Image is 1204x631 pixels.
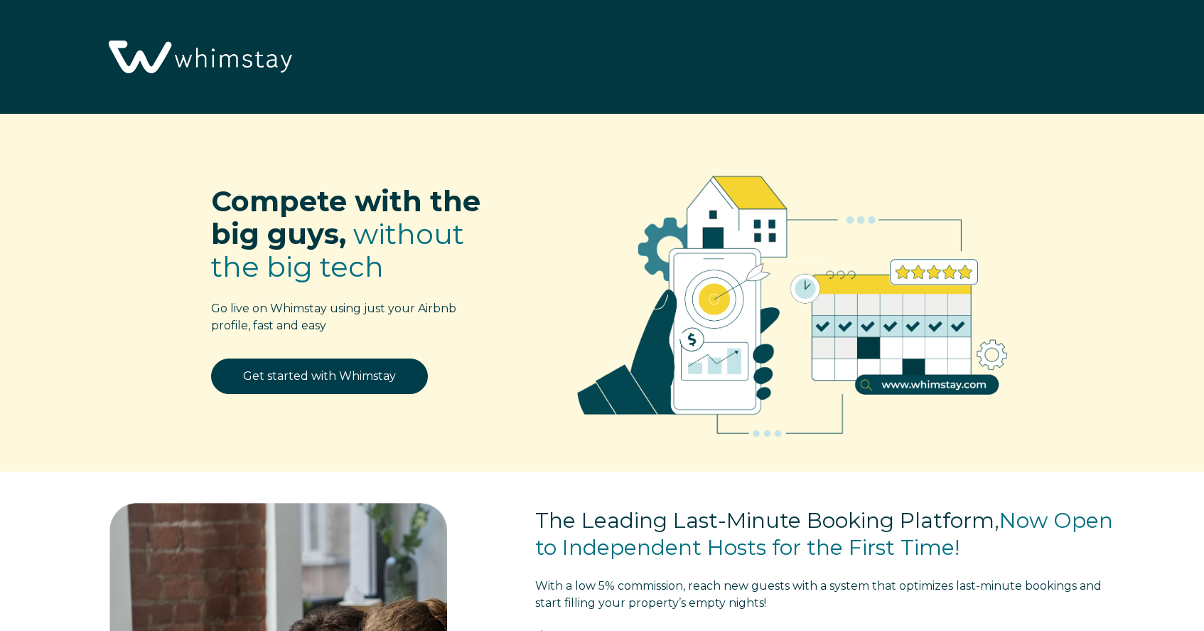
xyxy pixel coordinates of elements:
img: Whimstay Logo-02 1 [100,7,298,109]
span: Compete with the big guys, [211,184,480,251]
span: With a low 5% commission, reach new guests with a system that optimizes last-minute bookings and s [535,579,1102,610]
span: Go live on Whimstay using just your Airbnb profile, fast and easy [211,302,456,332]
img: RBO Ilustrations-02 [542,135,1043,464]
a: Get started with Whimstay [211,359,428,394]
span: tart filling your property’s empty nights! [535,579,1102,610]
span: Now Open to Independent Hosts for the First Time! [535,507,1113,561]
span: without the big tech [211,216,464,284]
span: The Leading Last-Minute Booking Platform, [535,507,999,534]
